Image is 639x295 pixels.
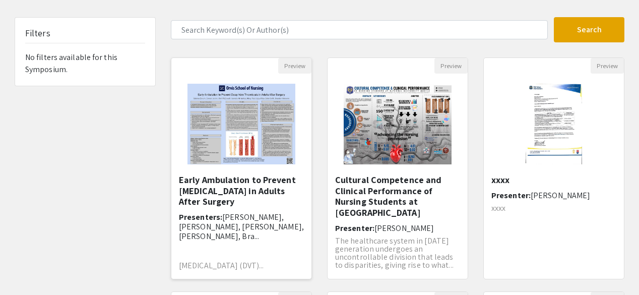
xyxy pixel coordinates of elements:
[335,237,460,269] p: The healthcare system in [DATE] generation undergoes an uncontrollable division that leads to dis...
[8,250,43,287] iframe: Chat
[491,174,616,186] h5: xxxx
[334,74,461,174] img: <p>Cultural Competence and Clinical Performance of Nursing Students at National University Manila...
[179,174,304,207] h5: Early Ambulation to Prevent [MEDICAL_DATA] in Adults After Surgery
[171,57,312,279] div: Open Presentation <p>Early Ambulation to Prevent Deep Vein Thrombosis in Adults After Surgery</p>
[15,18,155,86] div: No filters available for this Symposium.
[591,58,624,74] button: Preview
[171,20,548,39] input: Search Keyword(s) Or Author(s)
[179,212,304,242] h6: Presenters:
[554,17,624,42] button: Search
[374,223,434,233] span: [PERSON_NAME]
[25,28,50,39] h5: Filters
[179,260,264,271] span: [MEDICAL_DATA] (DVT)...
[491,204,616,212] p: xxxx
[278,58,311,74] button: Preview
[179,212,304,242] span: [PERSON_NAME], [PERSON_NAME], [PERSON_NAME], [PERSON_NAME], Bra...
[491,191,616,200] h6: Presenter:
[434,58,468,74] button: Preview
[483,57,624,279] div: Open Presentation <p>xxxx</p>
[531,190,590,201] span: [PERSON_NAME]
[177,74,305,174] img: <p>Early Ambulation to Prevent Deep Vein Thrombosis in Adults After Surgery</p>
[335,223,460,233] h6: Presenter:
[335,174,460,218] h5: Cultural Competence and Clinical Performance of Nursing Students at [GEOGRAPHIC_DATA]
[516,74,593,174] img: <p>xxxx</p>
[327,57,468,279] div: Open Presentation <p>Cultural Competence and Clinical Performance of Nursing Students at National...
